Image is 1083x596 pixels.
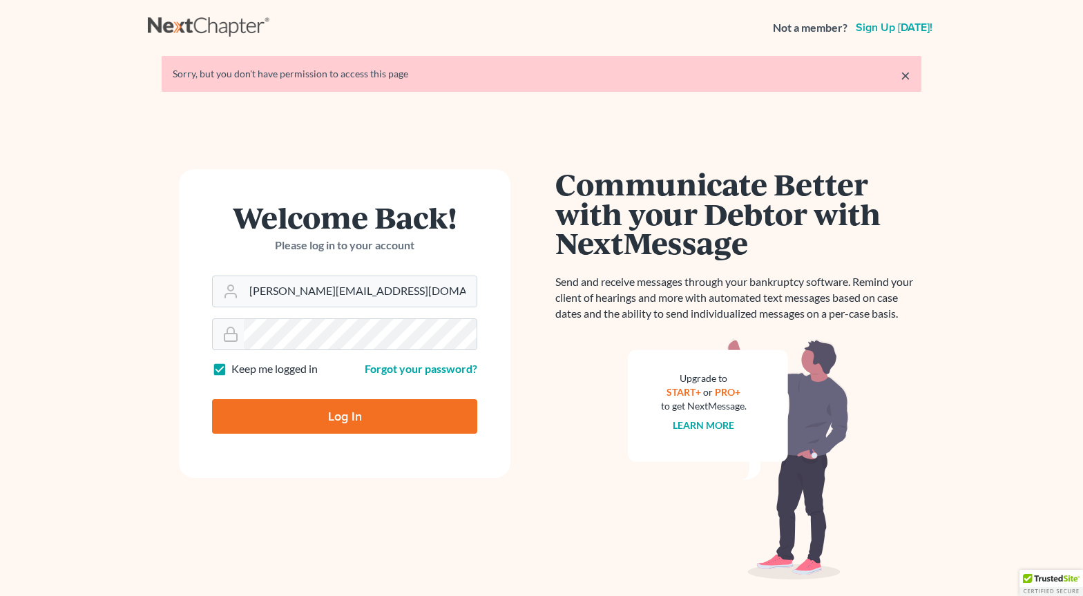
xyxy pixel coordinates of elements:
img: nextmessage_bg-59042aed3d76b12b5cd301f8e5b87938c9018125f34e5fa2b7a6b67550977c72.svg [628,338,849,580]
h1: Welcome Back! [212,202,477,232]
div: to get NextMessage. [661,399,747,413]
a: Learn more [673,419,735,431]
p: Send and receive messages through your bankruptcy software. Remind your client of hearings and mo... [555,274,921,322]
h1: Communicate Better with your Debtor with NextMessage [555,169,921,258]
span: or [704,386,713,398]
div: TrustedSite Certified [1019,570,1083,596]
input: Log In [212,399,477,434]
a: Forgot your password? [365,362,477,375]
label: Keep me logged in [231,361,318,377]
a: PRO+ [716,386,741,398]
div: Upgrade to [661,372,747,385]
a: START+ [667,386,702,398]
a: × [901,67,910,84]
p: Please log in to your account [212,238,477,253]
a: Sign up [DATE]! [853,22,935,33]
strong: Not a member? [773,20,847,36]
div: Sorry, but you don't have permission to access this page [173,67,910,81]
input: Email Address [244,276,477,307]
